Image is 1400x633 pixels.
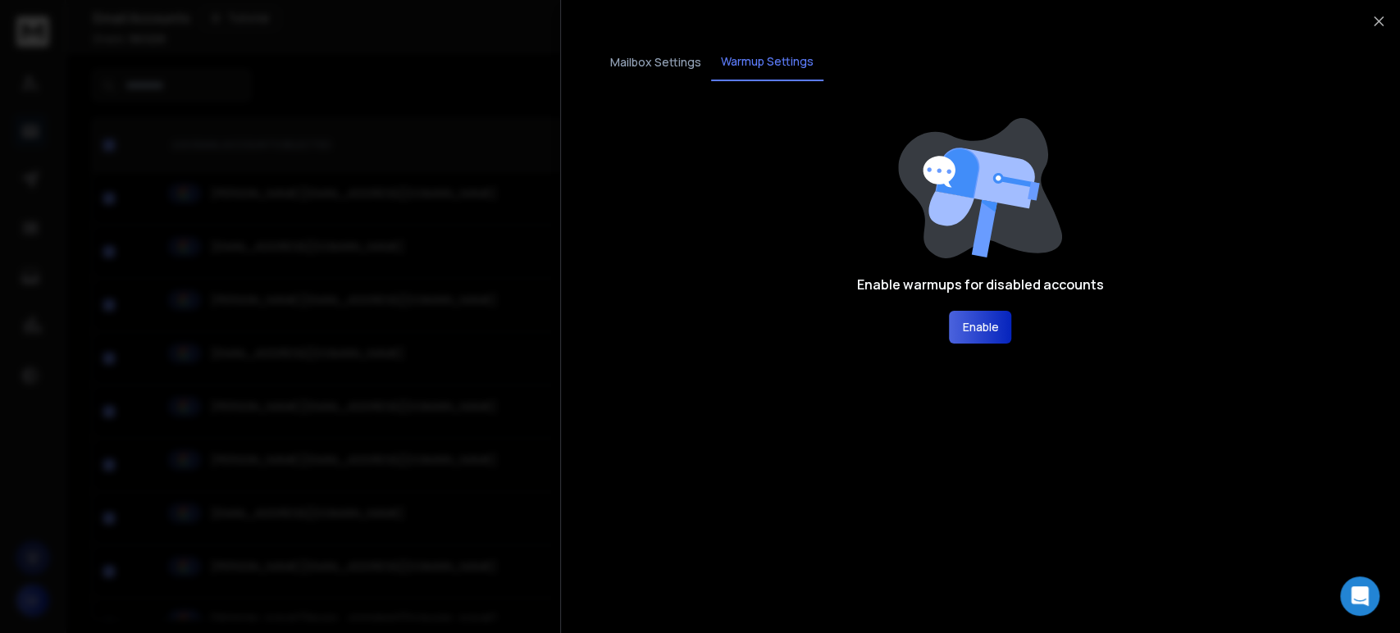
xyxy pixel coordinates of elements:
[1340,576,1379,616] div: Open Intercom Messenger
[711,43,823,81] button: Warmup Settings
[857,275,1104,294] h1: Enable warmups for disabled accounts
[898,118,1062,258] img: image
[949,311,1011,344] button: Enable
[600,44,711,80] button: Mailbox Settings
